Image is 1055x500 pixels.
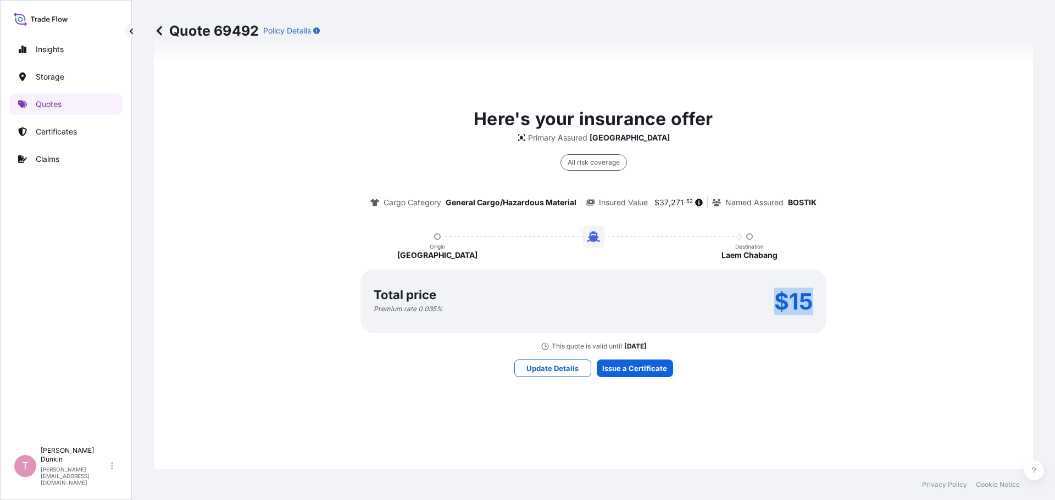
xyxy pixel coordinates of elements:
[397,250,477,261] p: [GEOGRAPHIC_DATA]
[514,359,591,377] button: Update Details
[725,197,784,208] p: Named Assured
[976,480,1020,489] a: Cookie Notice
[41,466,109,486] p: [PERSON_NAME][EMAIL_ADDRESS][DOMAIN_NAME]
[263,25,311,36] p: Policy Details
[36,44,64,55] p: Insights
[9,38,123,60] a: Insights
[671,199,684,206] span: 271
[154,22,259,40] p: Quote 69492
[528,132,587,143] p: Primary Assured
[624,342,647,351] p: [DATE]
[36,154,59,165] p: Claims
[602,363,667,374] p: Issue a Certificate
[446,197,576,208] p: General Cargo/Hazardous Material
[430,243,445,250] p: Origin
[774,293,813,310] p: $15
[36,71,64,82] p: Storage
[36,126,77,137] p: Certificates
[560,154,627,171] div: All risk coverage
[9,121,123,143] a: Certificates
[654,199,659,206] span: $
[922,480,967,489] a: Privacy Policy
[552,342,622,351] p: This quote is valid until
[374,305,443,313] p: Premium rate 0.035 %
[721,250,778,261] p: Laem Chabang
[9,148,123,170] a: Claims
[597,359,673,377] button: Issue a Certificate
[590,132,670,143] p: [GEOGRAPHIC_DATA]
[526,363,579,374] p: Update Details
[686,200,693,204] span: 52
[788,197,817,208] p: BOSTIK
[599,197,648,208] p: Insured Value
[669,199,671,206] span: ,
[374,289,436,300] p: Total price
[9,66,123,88] a: Storage
[735,243,764,250] p: Destination
[659,199,669,206] span: 37
[684,200,686,204] span: .
[9,93,123,115] a: Quotes
[474,106,713,132] p: Here's your insurance offer
[36,99,62,110] p: Quotes
[41,446,109,464] p: [PERSON_NAME] Dunkin
[384,197,441,208] p: Cargo Category
[22,460,29,471] span: T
